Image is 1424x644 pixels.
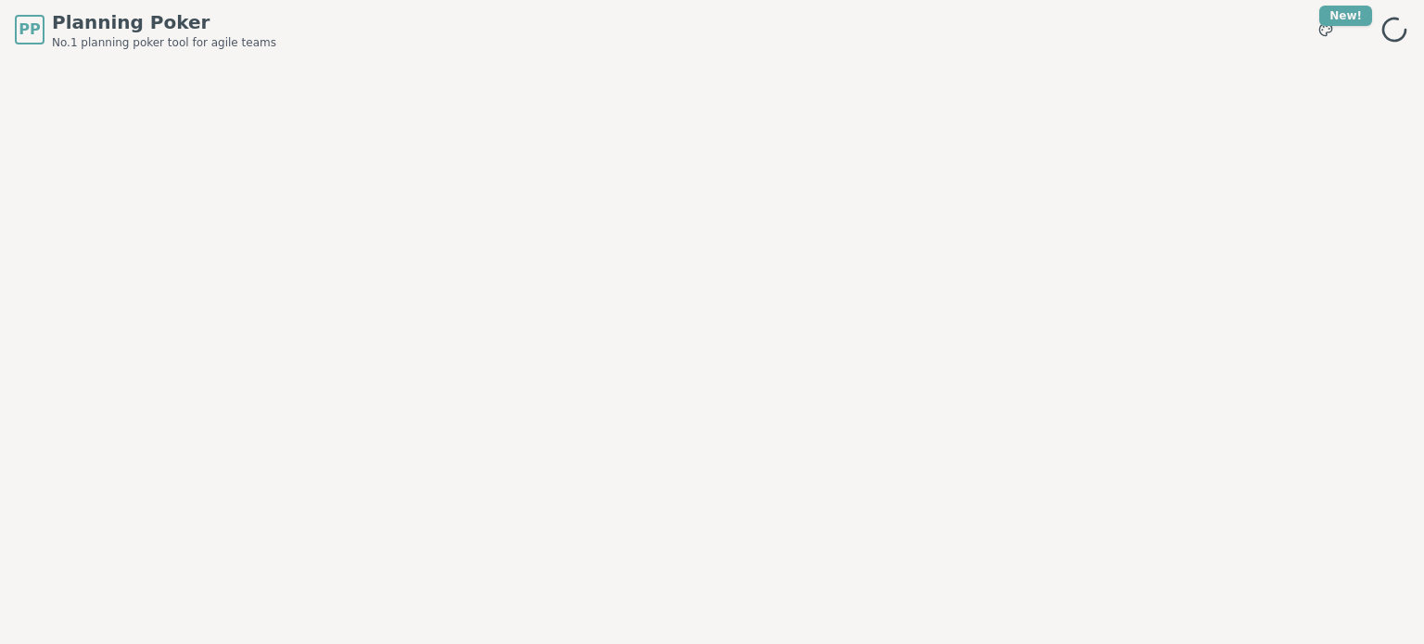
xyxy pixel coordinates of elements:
a: PPPlanning PokerNo.1 planning poker tool for agile teams [15,9,276,50]
div: New! [1319,6,1372,26]
span: No.1 planning poker tool for agile teams [52,35,276,50]
button: New! [1309,13,1342,46]
span: Planning Poker [52,9,276,35]
span: PP [19,19,40,41]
